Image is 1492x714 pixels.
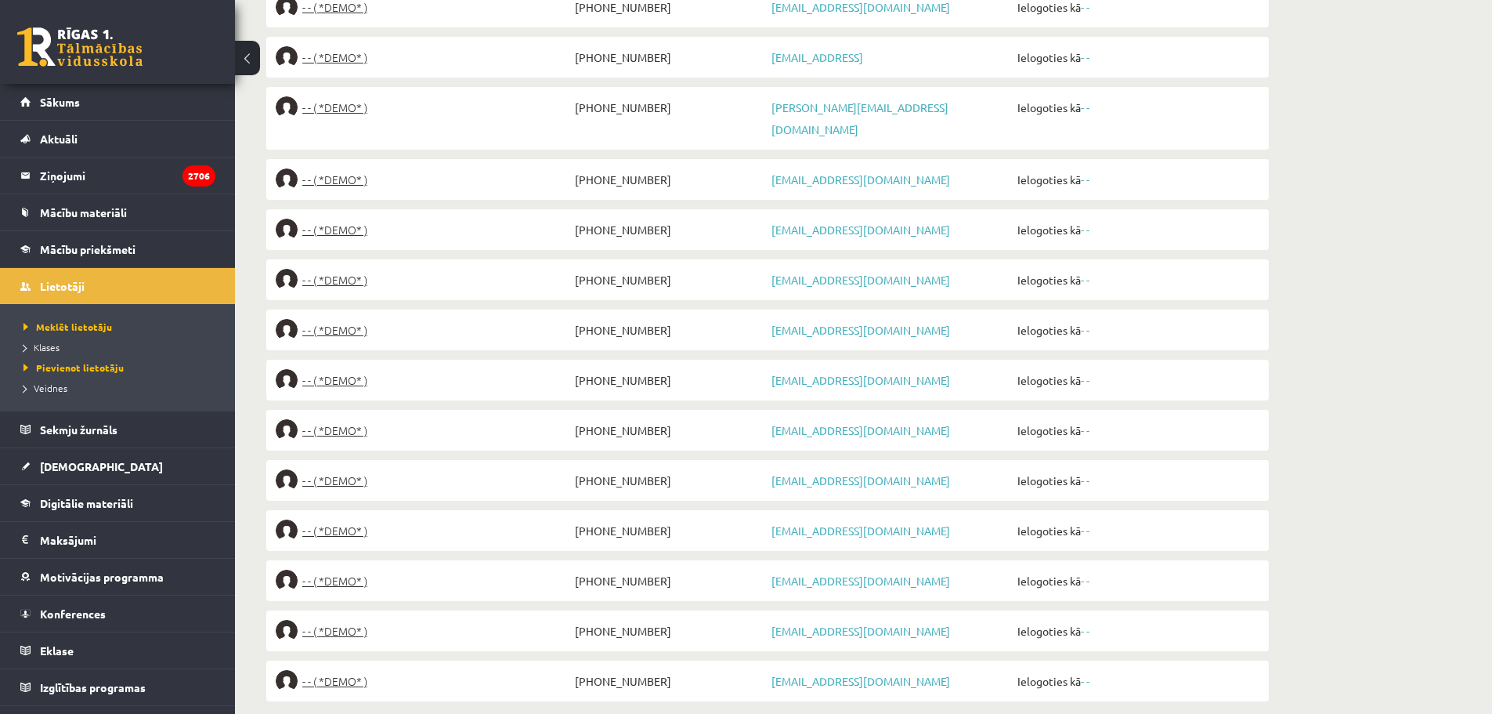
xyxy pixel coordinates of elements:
[1013,670,1259,692] span: Ielogoties kā
[20,194,215,230] a: Mācību materiāli
[1081,273,1089,287] a: - -
[571,369,768,391] span: [PHONE_NUMBER]
[302,469,367,491] span: - - ( *DEMO* )
[1081,323,1089,337] a: - -
[571,46,768,68] span: [PHONE_NUMBER]
[302,96,367,118] span: - - ( *DEMO* )
[40,95,80,109] span: Sākums
[40,607,106,621] span: Konferences
[1081,473,1089,487] a: - -
[40,205,127,219] span: Mācību materiāli
[302,520,367,542] span: - - ( *DEMO* )
[276,46,298,68] img: - -
[276,620,571,642] a: - - ( *DEMO* )
[571,419,768,441] span: [PHONE_NUMBER]
[20,669,215,705] a: Izglītības programas
[771,273,950,287] a: [EMAIL_ADDRESS][DOMAIN_NAME]
[1013,369,1259,391] span: Ielogoties kā
[771,50,863,64] a: [EMAIL_ADDRESS]
[302,670,367,692] span: - - ( *DEMO* )
[571,570,768,592] span: [PHONE_NUMBER]
[40,522,215,558] legend: Maksājumi
[1081,624,1089,638] a: - -
[23,340,219,354] a: Klases
[276,319,298,341] img: - -
[20,559,215,595] a: Motivācijas programma
[20,448,215,484] a: [DEMOGRAPHIC_DATA]
[40,158,215,194] legend: Ziņojumi
[40,570,164,584] span: Motivācijas programma
[20,411,215,448] a: Sekmju žurnāls
[1013,620,1259,642] span: Ielogoties kā
[276,369,298,391] img: - -
[276,670,571,692] a: - - ( *DEMO* )
[20,596,215,632] a: Konferences
[23,361,124,374] span: Pievienot lietotāju
[1081,574,1089,588] a: - -
[276,520,571,542] a: - - ( *DEMO* )
[20,158,215,194] a: Ziņojumi2706
[276,219,298,241] img: - -
[276,369,571,391] a: - - ( *DEMO* )
[40,496,133,510] span: Digitālie materiāli
[571,520,768,542] span: [PHONE_NUMBER]
[771,223,950,237] a: [EMAIL_ADDRESS][DOMAIN_NAME]
[571,469,768,491] span: [PHONE_NUMBER]
[20,268,215,304] a: Lietotāji
[1013,46,1259,68] span: Ielogoties kā
[571,620,768,642] span: [PHONE_NUMBER]
[23,320,219,334] a: Meklēt lietotāju
[1081,172,1089,187] a: - -
[571,670,768,692] span: [PHONE_NUMBER]
[1013,269,1259,291] span: Ielogoties kā
[1081,423,1089,437] a: - -
[302,570,367,592] span: - - ( *DEMO* )
[20,485,215,521] a: Digitālie materiāli
[771,172,950,187] a: [EMAIL_ADDRESS][DOMAIN_NAME]
[571,319,768,341] span: [PHONE_NUMBER]
[276,169,571,190] a: - - ( *DEMO* )
[40,680,146,694] span: Izglītības programas
[182,165,215,187] i: 2706
[571,269,768,291] span: [PHONE_NUMBER]
[1081,50,1089,64] a: - -
[276,520,298,542] img: - -
[771,574,950,588] a: [EMAIL_ADDRESS][DOMAIN_NAME]
[23,361,219,375] a: Pievienot lietotāju
[276,219,571,241] a: - - ( *DEMO* )
[276,96,571,118] a: - - ( *DEMO* )
[276,570,571,592] a: - - ( *DEMO* )
[1013,570,1259,592] span: Ielogoties kā
[40,132,78,146] span: Aktuāli
[1013,520,1259,542] span: Ielogoties kā
[40,422,117,437] span: Sekmju žurnāls
[1081,524,1089,538] a: - -
[302,369,367,391] span: - - ( *DEMO* )
[302,46,367,68] span: - - ( *DEMO* )
[1081,223,1089,237] a: - -
[771,624,950,638] a: [EMAIL_ADDRESS][DOMAIN_NAME]
[276,46,571,68] a: - - ( *DEMO* )
[276,419,298,441] img: - -
[771,323,950,337] a: [EMAIL_ADDRESS][DOMAIN_NAME]
[302,269,367,291] span: - - ( *DEMO* )
[302,419,367,441] span: - - ( *DEMO* )
[40,279,85,293] span: Lietotāji
[1081,100,1089,114] a: - -
[1013,96,1259,118] span: Ielogoties kā
[771,674,950,688] a: [EMAIL_ADDRESS][DOMAIN_NAME]
[276,319,571,341] a: - - ( *DEMO* )
[40,643,74,658] span: Eklase
[276,620,298,642] img: - -
[23,382,67,394] span: Veidnes
[302,319,367,341] span: - - ( *DEMO* )
[276,570,298,592] img: - -
[276,469,298,491] img: - -
[571,96,768,118] span: [PHONE_NUMBER]
[20,121,215,157] a: Aktuāli
[23,381,219,395] a: Veidnes
[1013,169,1259,190] span: Ielogoties kā
[276,419,571,441] a: - - ( *DEMO* )
[1013,219,1259,241] span: Ielogoties kā
[23,341,60,353] span: Klases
